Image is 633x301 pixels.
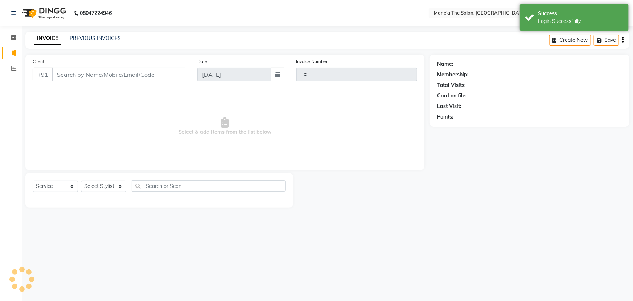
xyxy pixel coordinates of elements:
div: Last Visit: [437,103,461,110]
img: logo [19,3,68,23]
div: Total Visits: [437,81,466,89]
div: Name: [437,60,453,68]
span: Select & add items from the list below [33,90,417,163]
label: Date [197,58,207,65]
a: PREVIOUS INVOICES [70,35,121,41]
div: Membership: [437,71,469,79]
button: Save [594,35,619,46]
label: Invoice Number [296,58,328,65]
div: Points: [437,113,453,121]
label: Client [33,58,44,65]
input: Search or Scan [132,180,286,192]
button: +91 [33,68,53,81]
div: Card on file: [437,92,467,100]
div: Login Successfully. [538,17,623,25]
input: Search by Name/Mobile/Email/Code [52,68,186,81]
button: Create New [549,35,591,46]
div: Success [538,10,623,17]
a: INVOICE [34,32,61,45]
b: 08047224946 [80,3,112,23]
